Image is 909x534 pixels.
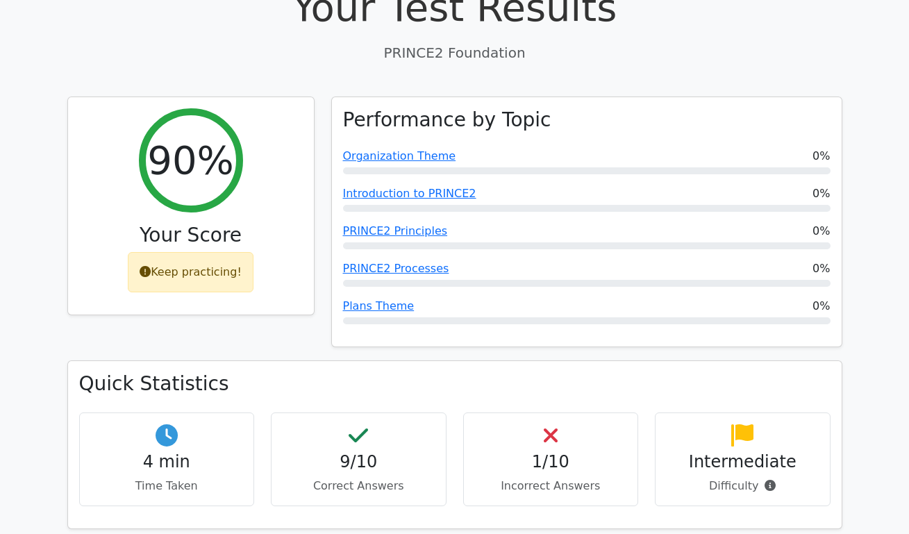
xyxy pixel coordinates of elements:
a: PRINCE2 Processes [343,262,449,275]
a: Introduction to PRINCE2 [343,187,476,200]
h4: Intermediate [667,452,819,472]
p: PRINCE2 Foundation [67,42,842,63]
h4: 4 min [91,452,243,472]
p: Incorrect Answers [475,478,627,494]
span: 0% [812,223,830,240]
h2: 90% [147,137,233,183]
h4: 1/10 [475,452,627,472]
h3: Performance by Topic [343,108,551,132]
a: Organization Theme [343,149,456,162]
span: 0% [812,298,830,315]
a: PRINCE2 Principles [343,224,448,237]
a: Plans Theme [343,299,415,312]
p: Difficulty [667,478,819,494]
h4: 9/10 [283,452,435,472]
p: Correct Answers [283,478,435,494]
div: Keep practicing! [128,252,253,292]
span: 0% [812,185,830,202]
h3: Quick Statistics [79,372,831,396]
h3: Your Score [79,224,303,247]
p: Time Taken [91,478,243,494]
span: 0% [812,260,830,277]
span: 0% [812,148,830,165]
